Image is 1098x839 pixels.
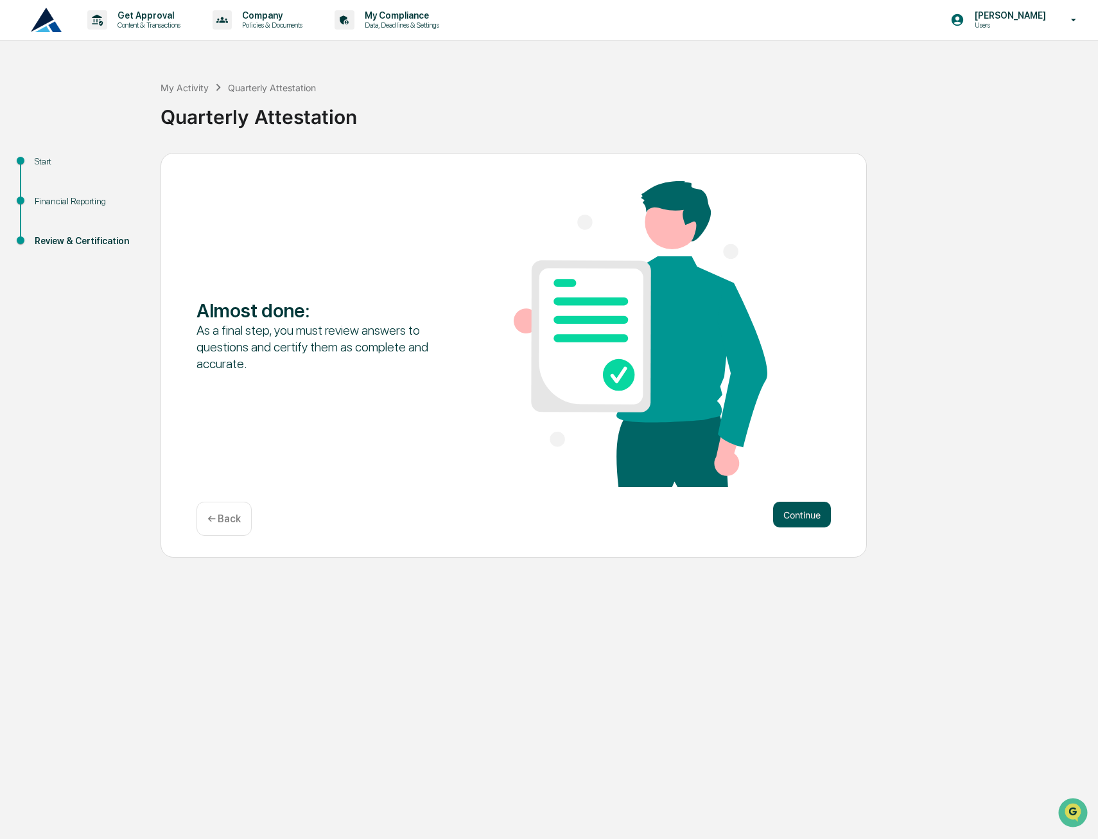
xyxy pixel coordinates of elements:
img: logo [31,8,62,32]
p: Content & Transactions [107,21,187,30]
a: 🔎Data Lookup [8,181,86,204]
a: 🗄️Attestations [88,157,164,180]
span: Data Lookup [26,186,81,199]
img: 1746055101610-c473b297-6a78-478c-a979-82029cc54cd1 [13,98,36,121]
div: As a final step, you must review answers to questions and certify them as complete and accurate. [196,322,450,372]
p: Company [232,10,309,21]
a: 🖐️Preclearance [8,157,88,180]
button: Start new chat [218,102,234,118]
p: Policies & Documents [232,21,309,30]
div: 🔎 [13,188,23,198]
img: Almost done [514,181,767,487]
p: ← Back [207,513,241,525]
p: Get Approval [107,10,187,21]
div: Quarterly Attestation [228,82,316,93]
iframe: Open customer support [1057,797,1092,831]
span: Attestations [106,162,159,175]
p: My Compliance [354,10,446,21]
div: My Activity [161,82,209,93]
div: We're available if you need us! [44,111,162,121]
div: 🖐️ [13,163,23,173]
div: Quarterly Attestation [161,95,1092,128]
div: Start [35,155,140,168]
div: Almost done : [196,299,450,322]
a: Powered byPylon [91,217,155,227]
p: Data, Deadlines & Settings [354,21,446,30]
div: 🗄️ [93,163,103,173]
span: Pylon [128,218,155,227]
p: [PERSON_NAME] [964,10,1052,21]
div: Review & Certification [35,234,140,248]
p: How can we help? [13,27,234,48]
p: Users [964,21,1052,30]
span: Preclearance [26,162,83,175]
button: Continue [773,502,831,527]
div: Financial Reporting [35,195,140,208]
div: Start new chat [44,98,211,111]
